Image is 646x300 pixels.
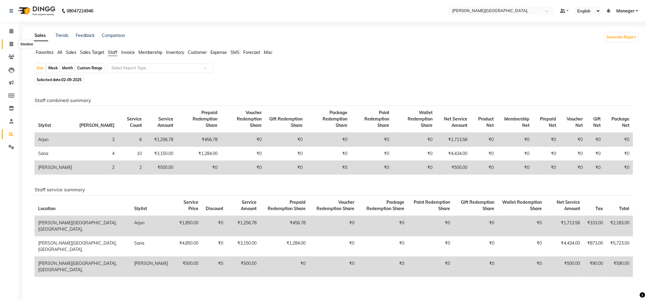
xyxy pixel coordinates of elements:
[264,50,273,55] span: Misc
[121,50,135,55] span: Invoice
[269,116,303,128] span: Gift Redemption Share
[545,216,584,236] td: ₹1,713.56
[471,161,497,175] td: ₹0
[35,97,633,103] h6: Staff combined summary
[221,133,265,147] td: ₹0
[306,133,351,147] td: ₹0
[502,199,542,211] span: Wallet Redemption Share
[498,256,545,277] td: ₹0
[365,110,389,128] span: Point Redemption Share
[66,50,76,55] span: Sales
[38,123,51,128] span: Stylist
[533,133,560,147] td: ₹0
[393,161,436,175] td: ₹0
[560,147,586,161] td: ₹0
[454,236,498,256] td: ₹0
[131,256,172,277] td: [PERSON_NAME]
[15,2,57,19] img: logo
[454,256,498,277] td: ₹0
[540,116,556,128] span: Prepaid Net
[268,199,306,211] span: Prepaid Redemption Share
[76,33,94,38] a: Feedback
[131,216,172,236] td: Arjun
[607,256,633,277] td: ₹590.00
[504,116,529,128] span: Membership Net
[230,50,240,55] span: SMS
[533,161,560,175] td: ₹0
[619,206,629,211] span: Total
[202,216,227,236] td: ₹0
[471,147,497,161] td: ₹0
[351,133,393,147] td: ₹0
[260,256,309,277] td: ₹0
[237,110,262,128] span: Voucher Redemption Share
[584,256,607,277] td: ₹90.00
[108,50,118,55] span: Staff
[408,256,454,277] td: ₹0
[227,236,260,256] td: ₹3,150.00
[76,161,118,175] td: 2
[193,110,217,128] span: Prepaid Redemption Share
[35,64,45,72] div: Day
[497,147,533,161] td: ₹0
[145,147,177,161] td: ₹3,150.00
[61,77,81,82] span: 02-09-2025
[184,199,198,211] span: Service Price
[584,216,607,236] td: ₹333.00
[471,133,497,147] td: ₹0
[414,199,450,211] span: Point Redemption Share
[46,64,59,72] div: Week
[227,216,260,236] td: ₹1,256.78
[102,33,125,38] a: Comparison
[605,147,633,161] td: ₹0
[134,206,147,211] span: Stylist
[79,123,114,128] span: [PERSON_NAME]
[172,216,202,236] td: ₹1,850.00
[260,216,309,236] td: ₹456.78
[586,133,604,147] td: ₹0
[309,216,358,236] td: ₹0
[436,147,471,161] td: ₹4,434.00
[35,76,83,84] span: Selected date:
[166,50,184,55] span: Inventory
[265,161,306,175] td: ₹0
[118,161,145,175] td: 2
[265,133,306,147] td: ₹0
[436,161,471,175] td: ₹500.00
[444,116,468,128] span: Net Service Amount
[461,199,494,211] span: Gift Redemption Share
[358,216,408,236] td: ₹0
[309,256,358,277] td: ₹0
[351,161,393,175] td: ₹0
[177,133,221,147] td: ₹456.78
[594,116,601,128] span: Gift Net
[436,133,471,147] td: ₹1,713.56
[172,236,202,256] td: ₹4,850.00
[55,33,68,38] a: Trends
[35,216,131,236] td: [PERSON_NAME][GEOGRAPHIC_DATA], [GEOGRAPHIC_DATA],
[408,216,454,236] td: ₹0
[316,199,354,211] span: Voucher Redemption Share
[32,30,48,41] a: Sales
[607,236,633,256] td: ₹5,723.00
[605,161,633,175] td: ₹0
[241,199,257,211] span: Service Amount
[533,147,560,161] td: ₹0
[202,256,227,277] td: ₹0
[221,161,265,175] td: ₹0
[265,147,306,161] td: ₹0
[127,116,142,128] span: Service Count
[351,147,393,161] td: ₹0
[560,161,586,175] td: ₹0
[306,147,351,161] td: ₹0
[221,147,265,161] td: ₹0
[76,133,118,147] td: 3
[605,133,633,147] td: ₹0
[323,110,347,128] span: Package Redemption Share
[616,8,634,14] span: Manager
[19,41,35,48] div: Invoice
[36,50,54,55] span: Favorites
[586,161,604,175] td: ₹0
[611,116,629,128] span: Package Net
[35,161,76,175] td: [PERSON_NAME]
